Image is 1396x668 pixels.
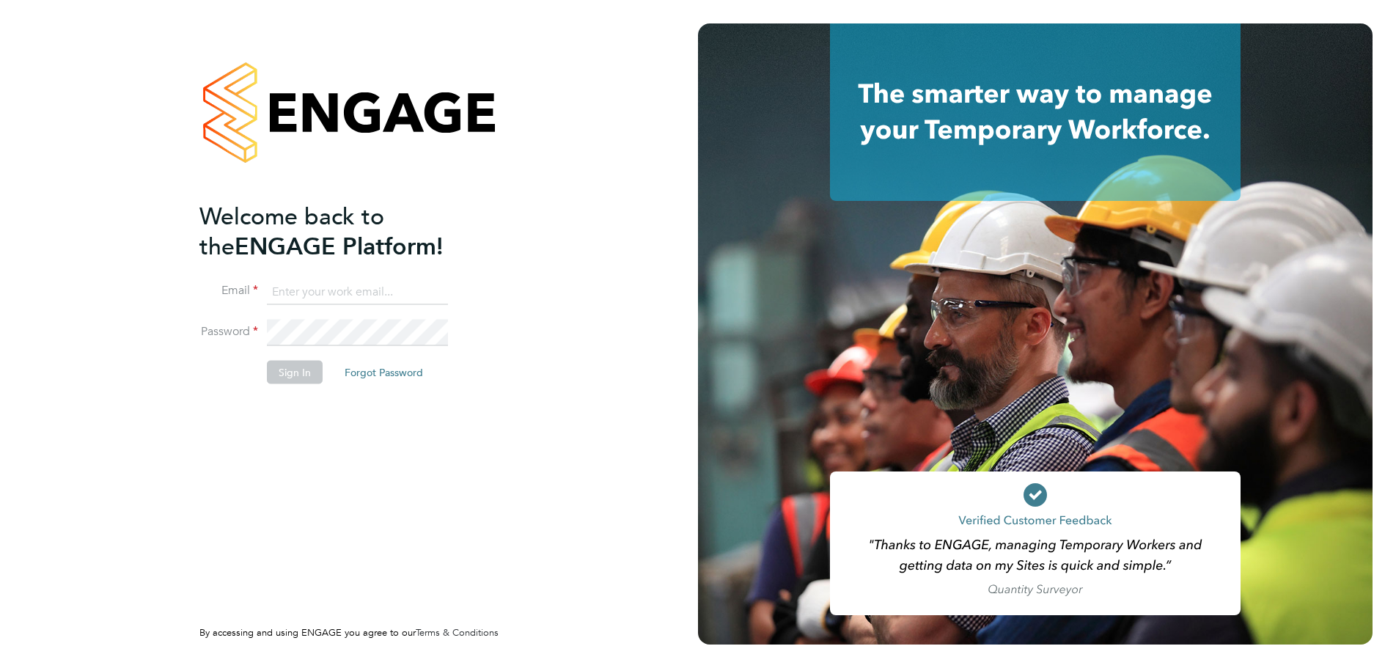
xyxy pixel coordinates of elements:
button: Sign In [267,361,323,384]
span: By accessing and using ENGAGE you agree to our [199,626,499,639]
span: Welcome back to the [199,202,384,260]
label: Email [199,283,258,298]
a: Terms & Conditions [416,626,499,639]
h2: ENGAGE Platform! [199,201,485,261]
button: Forgot Password [333,361,435,384]
input: Enter your work email... [267,279,448,305]
label: Password [199,324,258,339]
